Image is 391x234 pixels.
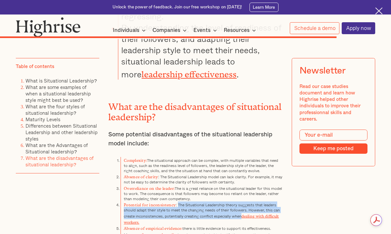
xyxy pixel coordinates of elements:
[25,116,60,123] a: Maturity Levels
[113,26,139,34] div: Individuals
[25,142,88,156] a: What are the Advantages of Situational leadership?
[25,103,85,117] a: What are the four styles of situational leadership?
[16,17,81,37] img: Highrise logo
[299,130,368,141] input: Your e-mail
[25,155,93,169] a: What are the disadvantages of situational leadership?
[224,26,258,34] div: Resources
[290,22,339,34] a: Schedule a demo
[121,173,283,185] li: : The Situational Leadership model can lack clarity. For example, it may not be easy to determine...
[249,3,279,12] a: Learn More
[152,26,189,34] div: Companies
[108,99,283,120] h2: What are the disadvantages of situational leadership?
[124,175,158,177] strong: Absence of clarity
[142,70,237,75] a: leadership effectiveness
[16,63,54,70] div: Table of contents
[299,66,346,76] div: Newsletter
[124,203,176,205] strong: Potential for inconsistency
[299,130,368,154] form: Modal Form
[124,226,182,229] strong: Absence of empirical evidence:
[152,26,180,34] div: Companies
[118,22,283,80] li: By understanding the level of readiness of their followers, and adapting their leadership style t...
[375,7,383,15] img: Cross icon
[342,22,375,34] a: Apply now
[121,185,283,201] li: The is a great reliance on the situational leader for this model to work. The consequence is that...
[113,26,148,34] div: Individuals
[124,186,175,189] strong: Overreliance on the leader:
[124,158,147,161] strong: Complexity:
[193,26,219,34] div: Events
[121,157,283,173] li: The situational approach can be complex, with multiple variables that need to align, such as the ...
[299,144,368,154] input: Keep me posted
[112,5,242,10] div: Unlock the power of feedback. Join our free workshop on [DATE]!
[193,26,210,34] div: Events
[121,201,283,225] li: : The Situational Leadership theory suggests that leaders should adapt their style to meet the ch...
[224,26,249,34] div: Resources
[25,77,97,84] a: What is Situational Leadership?
[108,130,283,149] p: Some potential disadvantages of the situational leadership model include:
[299,84,368,122] div: Read our case studies document and learn how Highrise helped other individuals to improve their p...
[25,83,91,104] a: What are some examples of when a situational leadership style might best be used?
[25,122,98,143] a: Differences between Situational Leadership and other leadership styles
